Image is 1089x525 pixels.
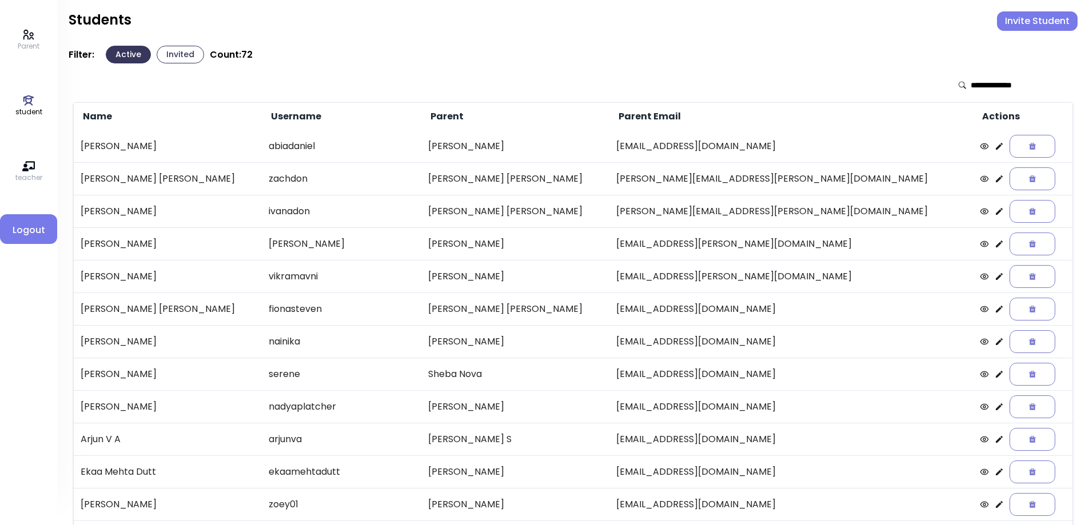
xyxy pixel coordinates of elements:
td: [PERSON_NAME][EMAIL_ADDRESS][PERSON_NAME][DOMAIN_NAME] [609,195,973,227]
span: Logout [9,223,48,237]
span: Actions [980,110,1020,123]
td: zoey01 [262,488,421,520]
td: [PERSON_NAME] [262,227,421,260]
span: Username [269,110,321,123]
button: Invited [157,46,204,63]
td: [EMAIL_ADDRESS][DOMAIN_NAME] [609,423,973,455]
td: [EMAIL_ADDRESS][DOMAIN_NAME] [609,130,973,162]
p: Count: 72 [210,49,253,61]
button: Invite Student [997,11,1078,31]
td: [PERSON_NAME] [74,130,262,162]
p: teacher [15,173,42,183]
td: [EMAIL_ADDRESS][DOMAIN_NAME] [609,390,973,423]
td: nadyaplatcher [262,390,421,423]
td: arjunva [262,423,421,455]
td: vikramavni [262,260,421,292]
button: Active [106,46,151,63]
td: [PERSON_NAME] [421,130,609,162]
td: [PERSON_NAME] [421,227,609,260]
td: [PERSON_NAME] [74,227,262,260]
td: [EMAIL_ADDRESS][PERSON_NAME][DOMAIN_NAME] [609,260,973,292]
td: [PERSON_NAME] [PERSON_NAME] [74,162,262,195]
p: Filter: [69,49,94,61]
td: [PERSON_NAME] [PERSON_NAME] [421,162,609,195]
td: [PERSON_NAME] [PERSON_NAME] [421,195,609,227]
td: Arjun V A [74,423,262,455]
td: [EMAIL_ADDRESS][DOMAIN_NAME] [609,455,973,488]
td: [EMAIL_ADDRESS][DOMAIN_NAME] [609,488,973,520]
td: [EMAIL_ADDRESS][DOMAIN_NAME] [609,325,973,358]
h2: Students [69,11,131,29]
td: [PERSON_NAME] [74,195,262,227]
td: Sheba Nova [421,358,609,390]
td: fionasteven [262,292,421,325]
p: Parent [18,41,39,51]
td: Ekaa Mehta Dutt [74,455,262,488]
span: Parent [428,110,464,123]
td: [EMAIL_ADDRESS][PERSON_NAME][DOMAIN_NAME] [609,227,973,260]
td: [PERSON_NAME] [421,325,609,358]
td: [PERSON_NAME] [PERSON_NAME] [74,292,262,325]
td: [PERSON_NAME][EMAIL_ADDRESS][PERSON_NAME][DOMAIN_NAME] [609,162,973,195]
td: [PERSON_NAME] [74,260,262,292]
td: [PERSON_NAME] [421,488,609,520]
td: [PERSON_NAME] [74,390,262,423]
td: [EMAIL_ADDRESS][DOMAIN_NAME] [609,358,973,390]
td: serene [262,358,421,390]
a: Parent [18,29,39,51]
td: nainika [262,325,421,358]
span: Parent Email [616,110,681,123]
td: ekaamehtadutt [262,455,421,488]
td: abiadaniel [262,130,421,162]
td: [PERSON_NAME] [421,390,609,423]
p: student [15,107,42,117]
td: [PERSON_NAME] [74,325,262,358]
td: [PERSON_NAME] [PERSON_NAME] [421,292,609,325]
td: zachdon [262,162,421,195]
td: [PERSON_NAME] [421,260,609,292]
td: [PERSON_NAME] S [421,423,609,455]
td: [PERSON_NAME] [74,488,262,520]
td: [EMAIL_ADDRESS][DOMAIN_NAME] [609,292,973,325]
td: ivanadon [262,195,421,227]
span: Name [81,110,112,123]
a: teacher [15,160,42,183]
td: [PERSON_NAME] [421,455,609,488]
td: [PERSON_NAME] [74,358,262,390]
a: student [15,94,42,117]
